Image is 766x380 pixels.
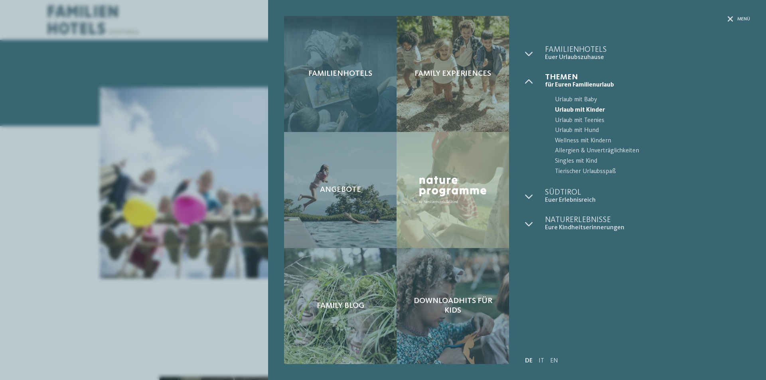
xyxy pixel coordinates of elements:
[545,216,750,232] a: Naturerlebnisse Eure Kindheitserinnerungen
[545,156,750,167] a: Singles mit Kind
[545,216,750,224] span: Naturerlebnisse
[308,69,372,79] span: Familienhotels
[545,116,750,126] a: Urlaub mit Teenies
[539,358,544,364] a: IT
[555,146,750,156] span: Allergien & Unverträglichkeiten
[545,167,750,177] a: Tierischer Urlaubsspaß
[550,358,558,364] a: EN
[545,189,750,197] span: Südtirol
[545,146,750,156] a: Allergien & Unverträglichkeiten
[284,132,397,248] a: Kinderhotel in Südtirol für Spiel, Spaß und Action Angebote
[545,224,750,232] span: Eure Kindheitserinnerungen
[545,197,750,204] span: Euer Erlebnisreich
[545,54,750,61] span: Euer Urlaubszuhause
[555,105,750,116] span: Urlaub mit Kinder
[397,16,509,132] a: Kinderhotel in Südtirol für Spiel, Spaß und Action Family Experiences
[545,105,750,116] a: Urlaub mit Kinder
[545,95,750,105] a: Urlaub mit Baby
[397,132,509,248] a: Kinderhotel in Südtirol für Spiel, Spaß und Action Nature Programme
[545,136,750,146] a: Wellness mit Kindern
[555,167,750,177] span: Tierischer Urlaubsspaß
[317,301,364,311] span: Family Blog
[545,46,750,54] span: Familienhotels
[555,156,750,167] span: Singles mit Kind
[545,81,750,89] span: für Euren Familienurlaub
[737,16,750,23] span: Menü
[555,136,750,146] span: Wellness mit Kindern
[555,116,750,126] span: Urlaub mit Teenies
[555,95,750,105] span: Urlaub mit Baby
[545,46,750,61] a: Familienhotels Euer Urlaubszuhause
[284,248,397,364] a: Kinderhotel in Südtirol für Spiel, Spaß und Action Family Blog
[405,296,501,315] span: Downloadhits für Kids
[545,73,750,81] span: Themen
[525,358,533,364] a: DE
[545,126,750,136] a: Urlaub mit Hund
[415,69,491,79] span: Family Experiences
[545,189,750,204] a: Südtirol Euer Erlebnisreich
[320,185,361,195] span: Angebote
[545,73,750,89] a: Themen für Euren Familienurlaub
[555,126,750,136] span: Urlaub mit Hund
[284,16,397,132] a: Kinderhotel in Südtirol für Spiel, Spaß und Action Familienhotels
[417,173,489,206] img: Nature Programme
[397,248,509,364] a: Kinderhotel in Südtirol für Spiel, Spaß und Action Downloadhits für Kids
